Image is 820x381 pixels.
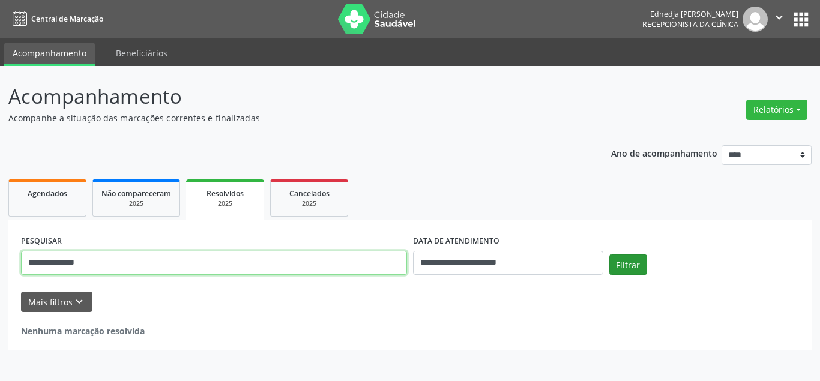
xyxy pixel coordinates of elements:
[31,14,103,24] span: Central de Marcação
[8,82,571,112] p: Acompanhamento
[207,188,244,199] span: Resolvidos
[768,7,791,32] button: 
[611,145,717,160] p: Ano de acompanhamento
[413,232,499,251] label: DATA DE ATENDIMENTO
[4,43,95,66] a: Acompanhamento
[773,11,786,24] i: 
[8,112,571,124] p: Acompanhe a situação das marcações correntes e finalizadas
[21,292,92,313] button: Mais filtroskeyboard_arrow_down
[21,232,62,251] label: PESQUISAR
[791,9,812,30] button: apps
[73,295,86,308] i: keyboard_arrow_down
[194,199,256,208] div: 2025
[28,188,67,199] span: Agendados
[642,19,738,29] span: Recepcionista da clínica
[101,188,171,199] span: Não compareceram
[746,100,807,120] button: Relatórios
[8,9,103,29] a: Central de Marcação
[21,325,145,337] strong: Nenhuma marcação resolvida
[609,254,647,275] button: Filtrar
[289,188,330,199] span: Cancelados
[642,9,738,19] div: Ednedja [PERSON_NAME]
[107,43,176,64] a: Beneficiários
[279,199,339,208] div: 2025
[743,7,768,32] img: img
[101,199,171,208] div: 2025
